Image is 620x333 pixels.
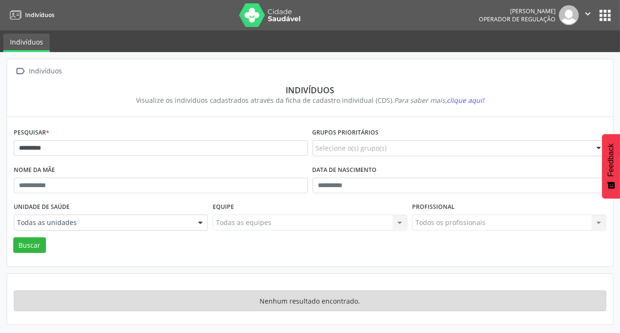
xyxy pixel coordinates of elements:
[412,200,455,215] label: Profissional
[14,126,49,140] label: Pesquisar
[14,163,55,178] label: Nome da mãe
[313,126,379,140] label: Grupos prioritários
[13,237,46,253] button: Buscar
[14,64,27,78] i: 
[579,5,597,25] button: 
[14,290,606,311] div: Nenhum resultado encontrado.
[14,64,64,78] a:  Indivíduos
[597,7,613,24] button: apps
[313,163,377,178] label: Data de nascimento
[607,144,615,177] span: Feedback
[479,15,556,23] span: Operador de regulação
[479,7,556,15] div: [PERSON_NAME]
[25,11,54,19] span: Indivíduos
[14,200,70,215] label: Unidade de saúde
[20,95,600,105] div: Visualize os indivíduos cadastrados através da ficha de cadastro individual (CDS).
[3,34,50,52] a: Indivíduos
[17,218,189,227] span: Todas as unidades
[583,9,593,19] i: 
[27,64,64,78] div: Indivíduos
[602,134,620,198] button: Feedback - Mostrar pesquisa
[7,7,54,23] a: Indivíduos
[20,85,600,95] div: Indivíduos
[447,96,484,105] span: clique aqui!
[559,5,579,25] img: img
[394,96,484,105] i: Para saber mais,
[316,143,387,153] span: Selecione o(s) grupo(s)
[213,200,234,215] label: Equipe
